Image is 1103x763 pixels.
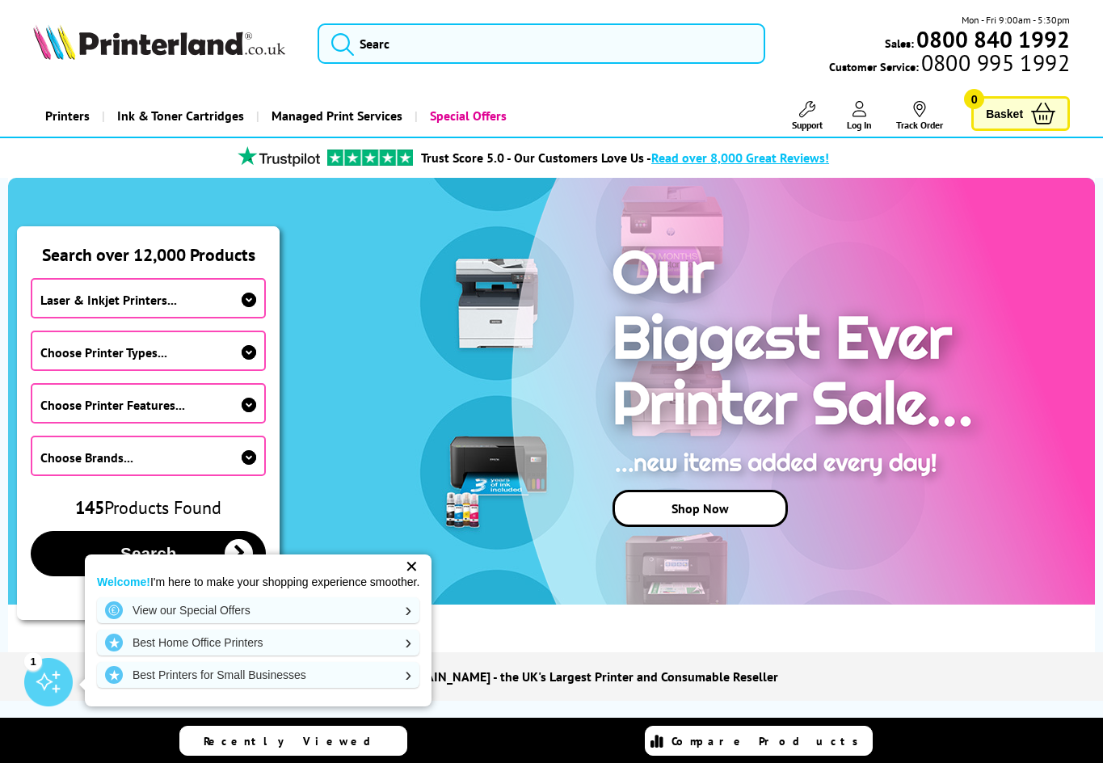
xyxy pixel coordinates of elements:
[204,734,387,748] span: Recently Viewed
[651,150,829,166] span: Read over 8,000 Great Reviews!
[792,119,823,131] span: Support
[962,12,1070,27] span: Mon - Fri 9:00am - 5:30pm
[896,101,943,131] a: Track Order
[40,449,133,466] span: Choose Brands...
[964,89,984,109] span: 0
[327,150,413,166] img: trustpilot rating
[97,630,419,656] a: Best Home Office Printers
[31,531,266,576] button: Search
[415,95,519,137] a: Special Offers
[885,36,914,51] span: Sales:
[179,726,407,756] a: Recently Viewed
[919,55,1070,70] span: 0800 995 1992
[829,55,1070,74] span: Customer Service:
[613,490,788,527] a: Shop Now
[847,119,872,131] span: Log In
[97,597,419,623] a: View our Special Offers
[75,496,104,519] span: 145
[102,95,256,137] a: Ink & Toner Cartridges
[31,588,266,607] button: reset
[120,544,176,563] span: Search
[318,23,765,64] input: Searc
[671,734,867,748] span: Compare Products
[914,32,1070,47] a: 0800 840 1992
[400,555,423,578] div: ✕
[645,726,873,756] a: Compare Products
[792,101,823,131] a: Support
[986,103,1023,124] span: Basket
[40,344,167,360] span: Choose Printer Types...
[97,662,419,688] a: Best Printers for Small Businesses
[97,575,150,588] strong: Welcome!
[230,146,327,167] img: trustpilot rating
[847,101,872,131] a: Log In
[117,95,244,137] span: Ink & Toner Cartridges
[325,668,778,685] h1: Welcome to [DOMAIN_NAME] - the UK's Largest Printer and Consumable Reseller
[33,24,297,63] a: Printerland Logo
[33,95,102,137] a: Printers
[18,227,279,266] div: Search over 12,000 Products
[421,150,829,166] a: Trust Score 5.0 - Our Customers Love Us -Read over 8,000 Great Reviews!
[40,397,185,413] span: Choose Printer Features...
[33,24,285,60] img: Printerland Logo
[40,292,177,308] span: Laser & Inkjet Printers...
[97,575,419,589] p: I'm here to make your shopping experience smoother.
[24,652,42,670] div: 1
[916,24,1070,54] b: 0800 840 1992
[256,95,415,137] a: Managed Print Services
[971,96,1070,131] a: Basket 0
[31,496,266,519] div: Products Found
